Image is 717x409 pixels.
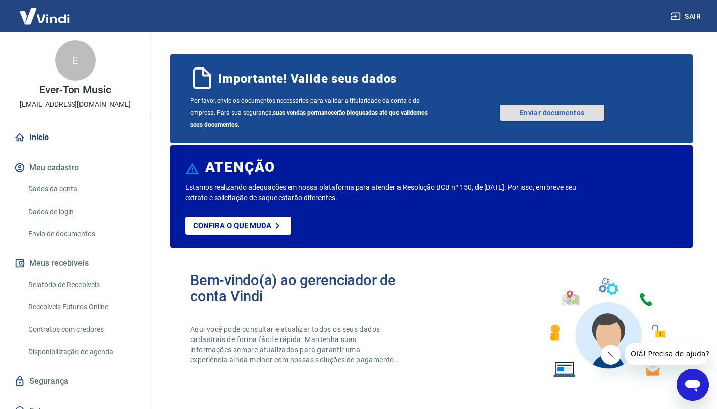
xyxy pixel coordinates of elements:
[39,85,111,95] p: Ever-Ton Music
[20,99,131,110] p: [EMAIL_ADDRESS][DOMAIN_NAME]
[12,157,138,179] button: Meu cadastro
[601,345,621,365] iframe: Fechar mensagem
[677,369,709,401] iframe: Botão para abrir a janela de mensagens
[190,324,399,365] p: Aqui você pode consultar e atualizar todos os seus dados cadastrais de forma fácil e rápida. Mant...
[24,342,138,362] a: Disponibilização de agenda
[12,370,138,392] a: Segurança
[24,201,138,222] a: Dados de login
[6,7,85,15] span: Olá! Precisa de ajuda?
[24,319,138,340] a: Contratos com credores
[669,7,705,26] button: Sair
[205,162,275,172] h6: ATENÇÃO
[190,95,432,131] span: Por favor, envie os documentos necessários para validar a titularidade da conta e da empresa. Par...
[190,109,428,128] b: suas vendas permanecerão bloqueadas até que validemos seus documentos
[12,1,77,31] img: Vindi
[193,221,271,230] p: Confira o que muda
[24,224,138,244] a: Envio de documentos
[24,275,138,295] a: Relatório de Recebíveis
[541,272,673,383] img: Imagem de um avatar masculino com diversos icones exemplificando as funcionalidades do gerenciado...
[12,252,138,275] button: Meus recebíveis
[218,71,397,87] span: Importante! Valide seus dados
[55,40,96,81] div: E
[185,182,579,203] p: Estamos realizando adequações em nossa plataforma para atender a Resolução BCB nº 150, de [DATE]....
[500,105,604,121] a: Enviar documentos
[625,343,709,365] iframe: Mensagem da empresa
[24,297,138,317] a: Recebíveis Futuros Online
[12,126,138,149] a: Início
[190,272,432,304] h2: Bem-vindo(a) ao gerenciador de conta Vindi
[24,179,138,199] a: Dados da conta
[185,217,291,235] a: Confira o que muda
